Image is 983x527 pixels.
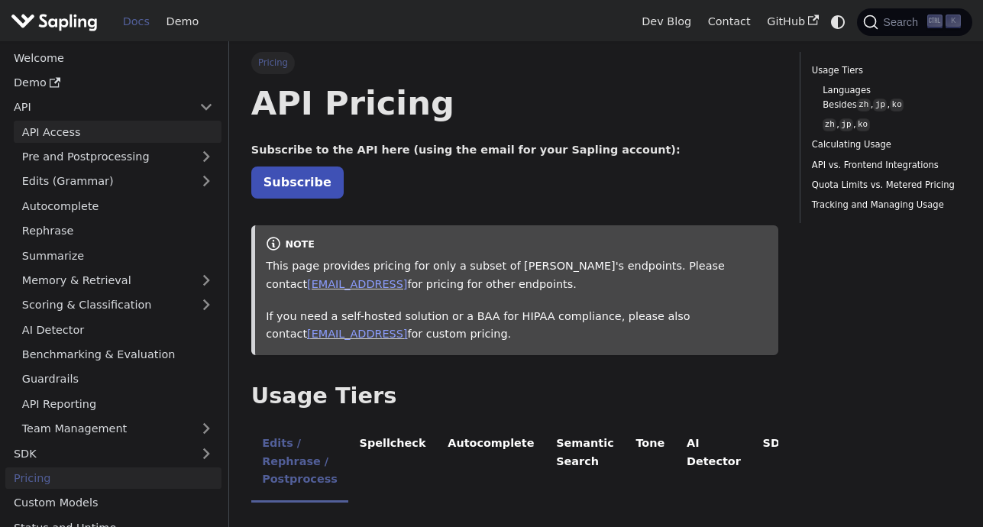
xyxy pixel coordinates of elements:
[266,257,767,294] p: This page provides pricing for only a subset of [PERSON_NAME]'s endpoints. Please contact for pri...
[251,82,778,124] h1: API Pricing
[857,8,972,36] button: Search (Ctrl+K)
[307,278,407,290] a: [EMAIL_ADDRESS]
[115,10,158,34] a: Docs
[14,393,221,415] a: API Reporting
[251,144,681,156] strong: Subscribe to the API here (using the email for your Sapling account):
[14,294,221,316] a: Scoring & Classification
[758,10,826,34] a: GitHub
[191,442,221,464] button: Expand sidebar category 'SDK'
[14,318,221,341] a: AI Detector
[14,220,221,242] a: Rephrase
[5,47,221,69] a: Welcome
[251,383,778,410] h2: Usage Tiers
[251,167,344,198] a: Subscribe
[14,146,221,168] a: Pre and Postprocessing
[857,99,871,112] code: zh
[14,368,221,390] a: Guardrails
[14,195,221,217] a: Autocomplete
[14,344,221,366] a: Benchmarking & Evaluation
[823,118,950,132] a: zh,jp,ko
[812,63,956,78] a: Usage Tiers
[890,99,904,112] code: ko
[5,467,221,490] a: Pricing
[14,244,221,267] a: Summarize
[856,118,870,131] code: ko
[14,121,221,143] a: API Access
[14,170,221,192] a: Edits (Grammar)
[158,10,207,34] a: Demo
[11,11,98,33] img: Sapling.ai
[676,424,752,503] li: AI Detector
[437,424,545,503] li: Autocomplete
[839,118,853,131] code: jp
[251,52,778,73] nav: Breadcrumbs
[191,96,221,118] button: Collapse sidebar category 'API'
[625,424,676,503] li: Tone
[878,16,927,28] span: Search
[545,424,625,503] li: Semantic Search
[251,52,295,73] span: Pricing
[307,328,407,340] a: [EMAIL_ADDRESS]
[700,10,759,34] a: Contact
[5,492,221,514] a: Custom Models
[5,442,191,464] a: SDK
[14,270,221,292] a: Memory & Retrieval
[812,198,956,212] a: Tracking and Managing Usage
[827,11,849,33] button: Switch between dark and light mode (currently system mode)
[348,424,437,503] li: Spellcheck
[812,137,956,152] a: Calculating Usage
[5,96,191,118] a: API
[11,11,103,33] a: Sapling.ai
[14,418,221,440] a: Team Management
[812,158,956,173] a: API vs. Frontend Integrations
[5,72,221,94] a: Demo
[752,424,799,503] li: SDK
[873,99,887,112] code: jp
[266,308,767,344] p: If you need a self-hosted solution or a BAA for HIPAA compliance, please also contact for custom ...
[812,178,956,192] a: Quota Limits vs. Metered Pricing
[633,10,699,34] a: Dev Blog
[823,118,836,131] code: zh
[946,15,961,28] kbd: K
[823,83,950,112] a: Languages Besideszh,jp,ko
[251,424,348,503] li: Edits / Rephrase / Postprocess
[266,236,767,254] div: note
